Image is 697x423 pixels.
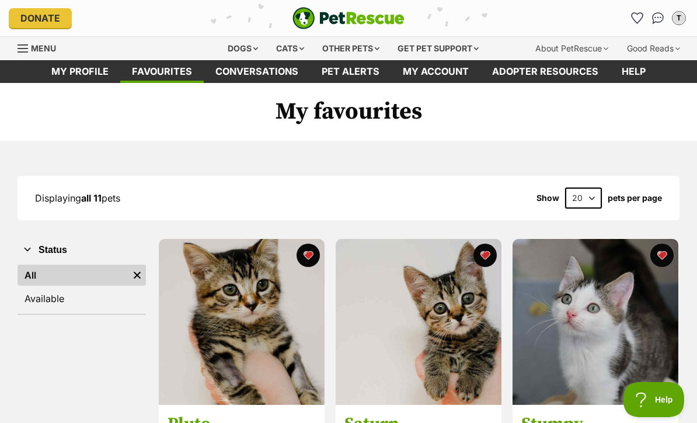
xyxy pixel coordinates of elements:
span: Displaying pets [35,192,120,204]
button: Status [18,242,146,258]
span: Menu [31,43,56,53]
img: Pluto [159,239,325,405]
button: favourite [650,244,674,267]
label: pets per page [608,193,662,203]
img: Stumpy [513,239,678,405]
strong: all 11 [81,192,102,204]
a: Adopter resources [480,60,610,83]
img: Saturn [336,239,501,405]
a: Donate [9,8,72,28]
div: Good Reads [619,37,688,60]
span: Show [536,193,559,203]
div: Cats [268,37,312,60]
button: My account [670,9,688,27]
button: favourite [297,244,320,267]
a: Favourites [120,60,204,83]
img: consumer-privacy-logo.png [1,1,11,11]
div: T [673,12,685,24]
a: Help [610,60,657,83]
button: favourite [473,244,497,267]
a: PetRescue [292,7,405,29]
a: Menu [18,37,64,58]
a: Available [18,288,146,309]
img: chat-41dd97257d64d25036548639549fe6c8038ab92f7586957e7f3b1b290dea8141.svg [652,12,664,24]
div: Other pets [314,37,388,60]
a: My profile [40,60,120,83]
div: About PetRescue [527,37,616,60]
a: Remove filter [128,265,146,286]
a: conversations [204,60,310,83]
a: Favourites [628,9,646,27]
div: Get pet support [389,37,487,60]
div: Dogs [219,37,266,60]
ul: Account quick links [628,9,688,27]
a: Pet alerts [310,60,391,83]
img: logo-e224e6f780fb5917bec1dbf3a21bbac754714ae5b6737aabdf751b685950b380.svg [292,7,405,29]
iframe: Help Scout Beacon - Open [623,382,685,417]
div: Status [18,262,146,314]
a: Conversations [649,9,667,27]
a: All [18,265,128,286]
a: My account [391,60,480,83]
